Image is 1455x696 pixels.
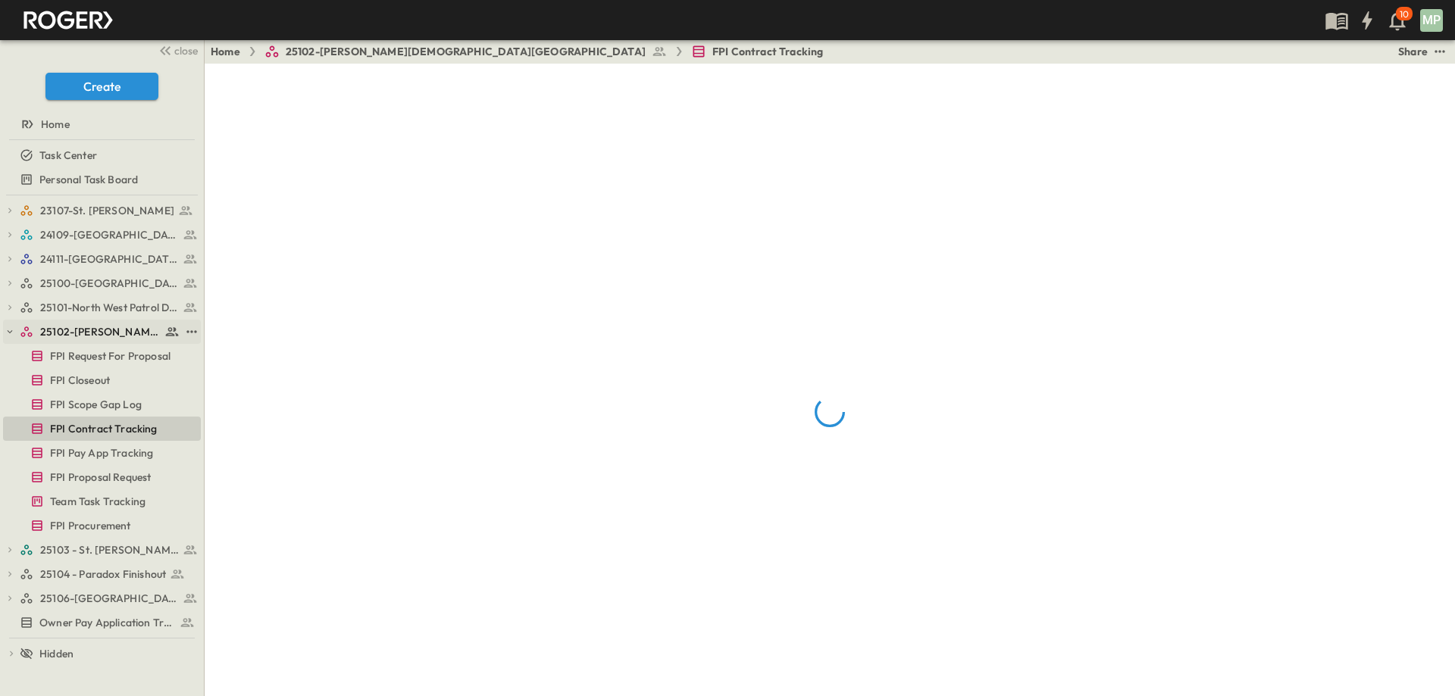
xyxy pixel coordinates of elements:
[3,515,198,536] a: FPI Procurement
[286,44,646,59] span: 25102-[PERSON_NAME][DEMOGRAPHIC_DATA][GEOGRAPHIC_DATA]
[3,223,201,247] div: 24109-St. Teresa of Calcutta Parish Halltest
[50,470,151,485] span: FPI Proposal Request
[3,368,201,392] div: FPI Closeouttest
[3,114,198,135] a: Home
[3,169,198,190] a: Personal Task Board
[20,200,198,221] a: 23107-St. [PERSON_NAME]
[211,44,832,59] nav: breadcrumbs
[3,491,198,512] a: Team Task Tracking
[20,321,180,342] a: 25102-Christ The Redeemer Anglican Church
[20,539,198,560] a: 25103 - St. [PERSON_NAME] Phase 2
[50,348,171,364] span: FPI Request For Proposal
[50,373,110,388] span: FPI Closeout
[174,43,198,58] span: close
[1419,8,1444,33] button: MP
[3,467,198,488] a: FPI Proposal Request
[20,248,198,270] a: 24111-[GEOGRAPHIC_DATA]
[40,591,179,606] span: 25106-St. Andrews Parking Lot
[3,465,201,489] div: FPI Proposal Requesttest
[3,344,201,368] div: FPI Request For Proposaltest
[20,588,198,609] a: 25106-St. Andrews Parking Lot
[40,227,179,242] span: 24109-St. Teresa of Calcutta Parish Hall
[40,251,179,267] span: 24111-[GEOGRAPHIC_DATA]
[3,442,198,463] a: FPI Pay App Tracking
[20,273,198,294] a: 25100-Vanguard Prep School
[50,397,142,412] span: FPI Scope Gap Log
[691,44,824,59] a: FPI Contract Tracking
[40,324,161,339] span: 25102-Christ The Redeemer Anglican Church
[3,562,201,586] div: 25104 - Paradox Finishouttest
[3,418,198,439] a: FPI Contract Tracking
[3,167,201,192] div: Personal Task Boardtest
[40,566,166,582] span: 25104 - Paradox Finishout
[264,44,667,59] a: 25102-[PERSON_NAME][DEMOGRAPHIC_DATA][GEOGRAPHIC_DATA]
[3,271,201,295] div: 25100-Vanguard Prep Schooltest
[3,392,201,417] div: FPI Scope Gap Logtest
[40,203,174,218] span: 23107-St. [PERSON_NAME]
[3,370,198,391] a: FPI Closeout
[3,612,198,633] a: Owner Pay Application Tracking
[3,538,201,562] div: 25103 - St. [PERSON_NAME] Phase 2test
[41,117,70,132] span: Home
[39,615,174,630] span: Owner Pay Application Tracking
[20,563,198,585] a: 25104 - Paradox Finishout
[1398,44,1428,59] div: Share
[3,198,201,223] div: 23107-St. [PERSON_NAME]test
[3,513,201,538] div: FPI Procurementtest
[39,148,97,163] span: Task Center
[1431,42,1449,61] button: test
[39,646,74,661] span: Hidden
[3,247,201,271] div: 24111-[GEOGRAPHIC_DATA]test
[3,417,201,441] div: FPI Contract Trackingtest
[3,489,201,513] div: Team Task Trackingtest
[3,345,198,367] a: FPI Request For Proposal
[152,39,201,61] button: close
[20,297,198,318] a: 25101-North West Patrol Division
[50,518,131,533] span: FPI Procurement
[211,44,240,59] a: Home
[50,445,153,460] span: FPI Pay App Tracking
[3,610,201,635] div: Owner Pay Application Trackingtest
[40,276,179,291] span: 25100-Vanguard Prep School
[3,320,201,344] div: 25102-Christ The Redeemer Anglican Churchtest
[1400,8,1409,20] p: 10
[3,145,198,166] a: Task Center
[40,300,179,315] span: 25101-North West Patrol Division
[45,73,158,100] button: Create
[39,172,138,187] span: Personal Task Board
[40,542,179,557] span: 25103 - St. [PERSON_NAME] Phase 2
[1420,9,1443,32] div: MP
[183,323,201,341] button: test
[3,441,201,465] div: FPI Pay App Trackingtest
[20,224,198,245] a: 24109-St. Teresa of Calcutta Parish Hall
[3,586,201,610] div: 25106-St. Andrews Parking Lottest
[3,295,201,320] div: 25101-North West Patrol Divisiontest
[712,44,824,59] span: FPI Contract Tracking
[50,421,158,436] span: FPI Contract Tracking
[3,394,198,415] a: FPI Scope Gap Log
[50,494,145,509] span: Team Task Tracking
